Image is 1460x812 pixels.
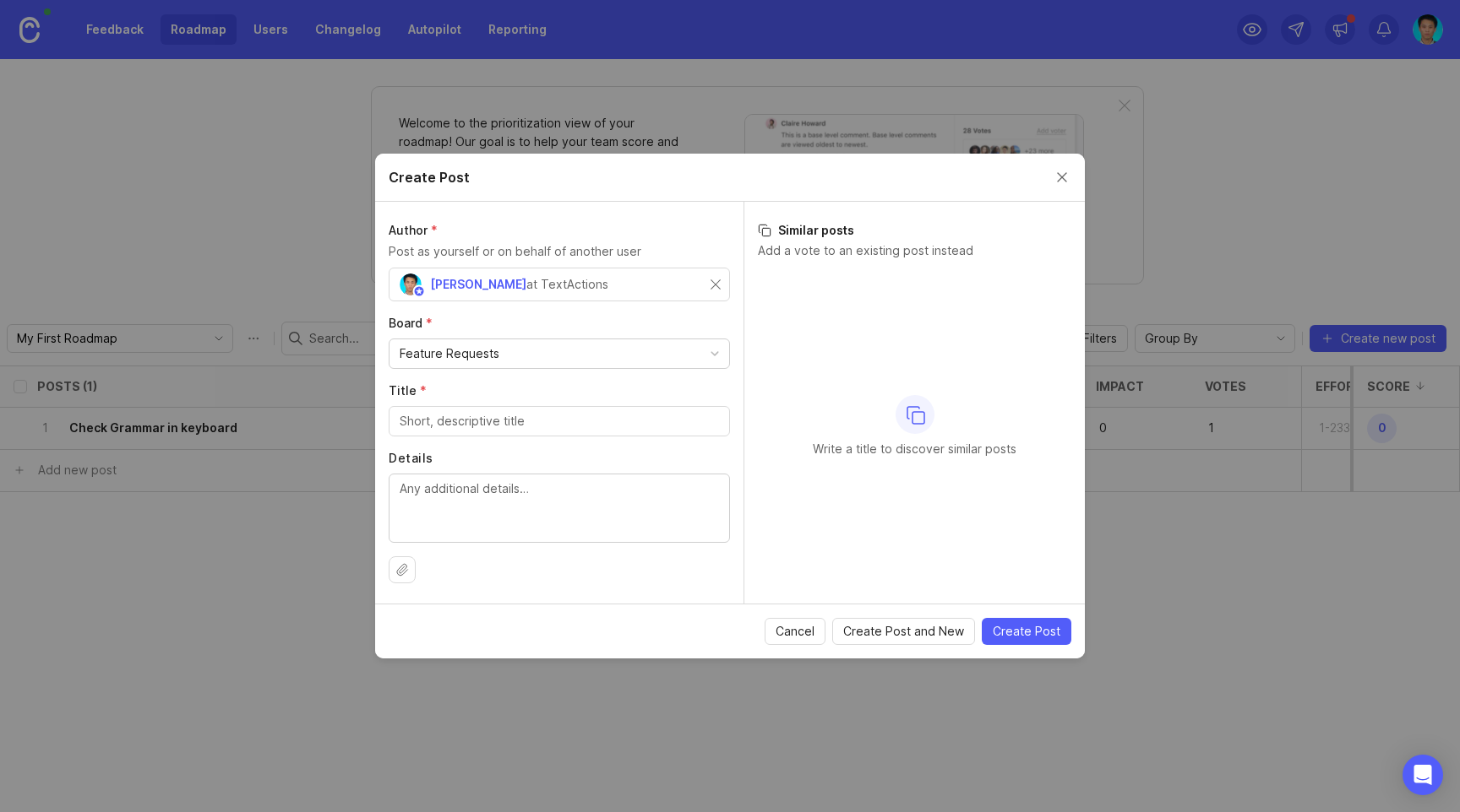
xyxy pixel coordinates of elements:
h3: Similar posts [758,222,1071,239]
button: Cancel [765,618,825,645]
span: Board (required) [389,316,433,330]
span: [PERSON_NAME] [430,277,526,291]
span: Title (required) [389,383,427,398]
h2: Create Post [389,167,470,187]
img: Qi Wang [400,273,422,295]
button: Create Post and New [832,618,975,645]
p: Write a title to discover similar posts [813,441,1016,457]
div: at TextActions [526,275,608,294]
button: Close create post modal [1053,168,1071,187]
span: Author (required) [389,223,438,237]
span: Create Post and New [843,623,964,640]
button: Upload file [389,556,416,583]
div: Feature Requests [400,344,499,363]
span: Cancel [776,623,814,640]
div: Open Intercom Messenger [1403,755,1443,795]
span: Create Post [993,623,1060,640]
p: Post as yourself or on behalf of another user [389,242,730,261]
label: Details [389,450,730,467]
button: Create Post [982,618,1071,645]
p: Add a vote to an existing post instead [758,242,1071,259]
img: member badge [413,285,426,298]
input: Short, descriptive title [400,412,719,430]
